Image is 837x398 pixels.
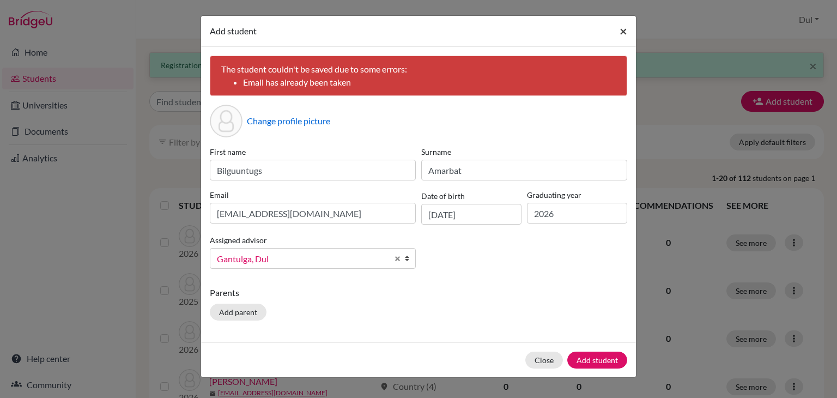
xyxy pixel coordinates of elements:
[421,146,627,158] label: Surname
[421,190,465,202] label: Date of birth
[210,105,242,137] div: Profile picture
[210,56,627,96] div: The student couldn't be saved due to some errors:
[210,146,416,158] label: First name
[210,304,266,321] button: Add parent
[527,189,627,201] label: Graduating year
[525,352,563,369] button: Close
[611,16,636,46] button: Close
[243,76,616,89] li: Email has already been taken
[210,286,627,299] p: Parents
[421,204,521,225] input: dd/mm/yyyy
[567,352,627,369] button: Add student
[210,234,267,246] label: Assigned advisor
[210,26,257,36] span: Add student
[217,252,388,266] span: Gantulga, Dul
[620,23,627,39] span: ×
[210,189,416,201] label: Email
